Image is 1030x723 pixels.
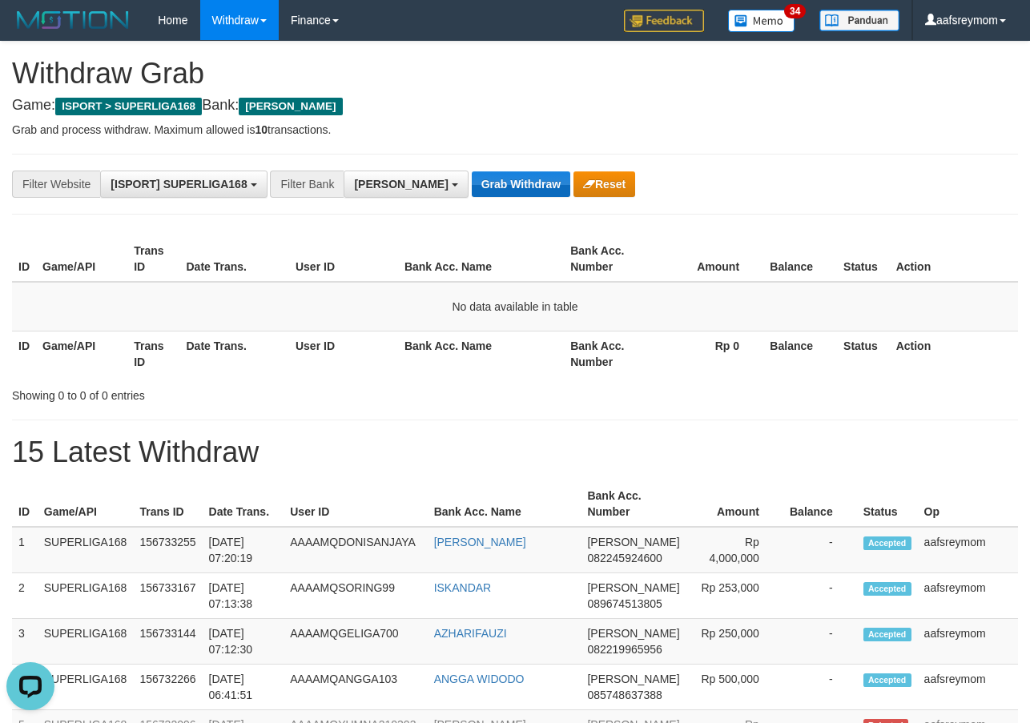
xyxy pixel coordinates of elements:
a: ISKANDAR [434,581,492,594]
span: [PERSON_NAME] [354,178,448,191]
th: Bank Acc. Name [428,481,581,527]
span: [PERSON_NAME] [239,98,342,115]
td: 156733167 [133,573,202,619]
span: Copy 082245924600 to clipboard [587,552,662,564]
th: ID [12,481,38,527]
td: [DATE] 07:20:19 [203,527,284,573]
button: [ISPORT] SUPERLIGA168 [100,171,267,198]
span: Copy 082219965956 to clipboard [587,643,662,656]
td: Rp 4,000,000 [686,527,783,573]
td: SUPERLIGA168 [38,527,134,573]
th: Game/API [36,331,127,376]
th: Status [857,481,918,527]
td: aafsreymom [918,619,1018,665]
div: Filter Website [12,171,100,198]
td: Rp 253,000 [686,573,783,619]
div: Filter Bank [270,171,344,198]
th: User ID [289,236,398,282]
span: [PERSON_NAME] [587,536,679,548]
img: Feedback.jpg [624,10,704,32]
th: Balance [783,481,857,527]
th: Op [918,481,1018,527]
td: 156733255 [133,527,202,573]
td: SUPERLIGA168 [38,573,134,619]
th: Action [890,236,1018,282]
td: 2 [12,573,38,619]
td: - [783,527,857,573]
a: [PERSON_NAME] [434,536,526,548]
div: Showing 0 to 0 of 0 entries [12,381,417,404]
th: Game/API [38,481,134,527]
span: [PERSON_NAME] [587,627,679,640]
img: MOTION_logo.png [12,8,134,32]
th: Status [837,331,890,376]
span: Copy 085748637388 to clipboard [587,689,662,701]
strong: 10 [255,123,268,136]
th: ID [12,236,36,282]
span: 34 [784,4,806,18]
button: Grab Withdraw [472,171,570,197]
td: [DATE] 06:41:51 [203,665,284,710]
span: Accepted [863,628,911,641]
th: User ID [284,481,427,527]
p: Grab and process withdraw. Maximum allowed is transactions. [12,122,1018,138]
th: Balance [763,236,837,282]
span: [PERSON_NAME] [587,581,679,594]
td: AAAAMQGELIGA700 [284,619,427,665]
th: Date Trans. [179,236,288,282]
img: panduan.png [819,10,899,31]
td: SUPERLIGA168 [38,619,134,665]
th: Bank Acc. Name [398,236,564,282]
td: 156732266 [133,665,202,710]
th: Bank Acc. Number [581,481,686,527]
a: AZHARIFAUZI [434,627,507,640]
td: 3 [12,619,38,665]
th: Date Trans. [203,481,284,527]
th: Game/API [36,236,127,282]
th: Balance [763,331,837,376]
th: Bank Acc. Number [564,236,654,282]
th: Trans ID [133,481,202,527]
td: AAAAMQDONISANJAYA [284,527,427,573]
th: Trans ID [127,331,179,376]
span: Copy 089674513805 to clipboard [587,597,662,610]
span: Accepted [863,673,911,687]
button: Open LiveChat chat widget [6,6,54,54]
td: 156733144 [133,619,202,665]
span: Accepted [863,582,911,596]
h4: Game: Bank: [12,98,1018,114]
th: Amount [655,236,763,282]
td: [DATE] 07:13:38 [203,573,284,619]
th: Date Trans. [179,331,288,376]
td: 1 [12,527,38,573]
button: [PERSON_NAME] [344,171,468,198]
td: Rp 500,000 [686,665,783,710]
th: Status [837,236,890,282]
th: Bank Acc. Name [398,331,564,376]
th: Amount [686,481,783,527]
td: aafsreymom [918,527,1018,573]
td: [DATE] 07:12:30 [203,619,284,665]
th: Bank Acc. Number [564,331,654,376]
td: No data available in table [12,282,1018,331]
th: Trans ID [127,236,179,282]
th: Rp 0 [655,331,763,376]
td: aafsreymom [918,573,1018,619]
a: ANGGA WIDODO [434,673,525,685]
button: Reset [573,171,635,197]
td: SUPERLIGA168 [38,665,134,710]
span: [PERSON_NAME] [587,673,679,685]
td: - [783,573,857,619]
span: ISPORT > SUPERLIGA168 [55,98,202,115]
th: Action [890,331,1018,376]
th: ID [12,331,36,376]
span: Accepted [863,536,911,550]
h1: 15 Latest Withdraw [12,436,1018,468]
td: - [783,619,857,665]
td: AAAAMQSORING99 [284,573,427,619]
span: [ISPORT] SUPERLIGA168 [111,178,247,191]
td: AAAAMQANGGA103 [284,665,427,710]
img: Button%20Memo.svg [728,10,795,32]
th: User ID [289,331,398,376]
td: Rp 250,000 [686,619,783,665]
